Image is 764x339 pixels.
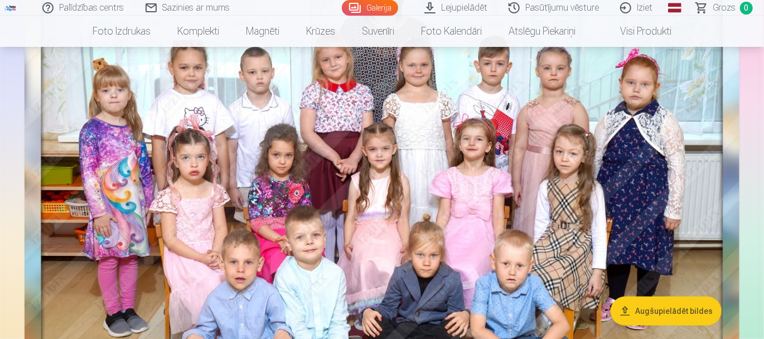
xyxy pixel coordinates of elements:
[293,16,349,47] a: Krūzes
[495,16,589,47] a: Atslēgu piekariņi
[408,16,495,47] a: Foto kalendāri
[740,2,753,15] span: 0
[349,16,408,47] a: Suvenīri
[233,16,293,47] a: Magnēti
[79,16,164,47] a: Foto izdrukas
[589,16,685,47] a: Visi produkti
[713,1,736,15] span: Grozs
[611,297,722,326] button: Augšupielādēt bildes
[164,16,233,47] a: Komplekti
[4,4,17,11] img: /fa1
